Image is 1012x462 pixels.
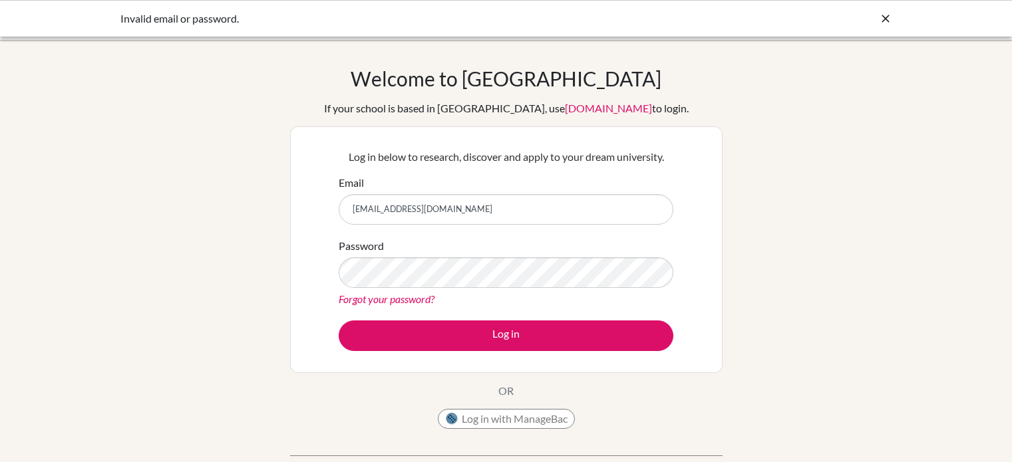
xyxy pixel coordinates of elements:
label: Email [339,175,364,191]
button: Log in [339,320,673,351]
a: [DOMAIN_NAME] [565,102,652,114]
div: If your school is based in [GEOGRAPHIC_DATA], use to login. [324,100,689,116]
a: Forgot your password? [339,292,434,305]
button: Log in with ManageBac [438,409,575,429]
div: Invalid email or password. [120,11,693,27]
p: Log in below to research, discover and apply to your dream university. [339,149,673,165]
p: OR [498,383,514,399]
label: Password [339,238,384,254]
h1: Welcome to [GEOGRAPHIC_DATA] [351,66,661,90]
